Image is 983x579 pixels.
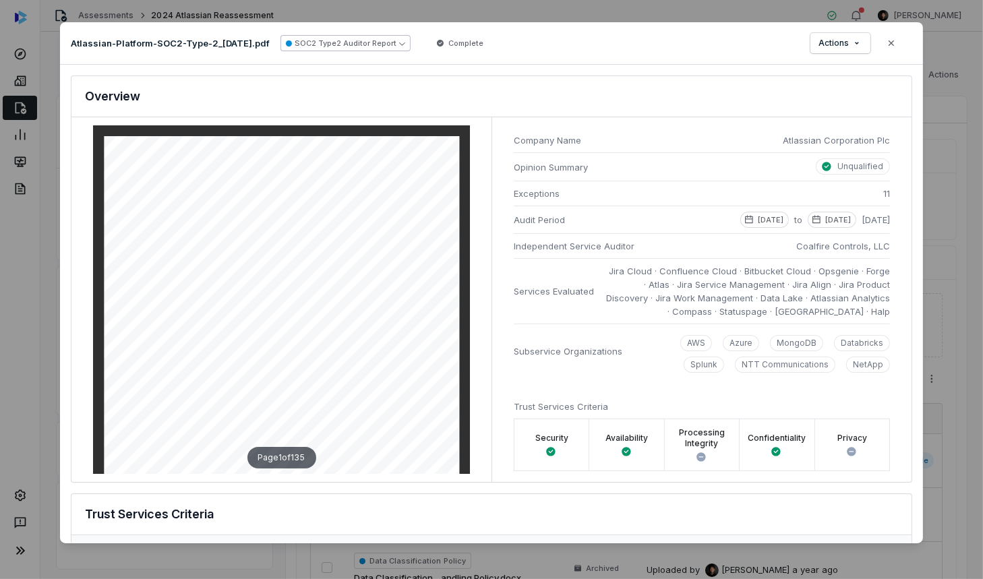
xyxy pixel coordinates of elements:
[825,214,851,225] p: [DATE]
[862,213,890,228] span: [DATE]
[758,214,783,225] p: [DATE]
[729,338,752,348] p: Azure
[837,161,883,172] p: Unqualified
[605,264,890,318] span: Jira Cloud · Confluence Cloud · Bitbucket Cloud · Opsgenie · Forge · Atlas · Jira Service Managem...
[796,239,890,253] span: Coalfire Controls, LLC
[605,433,648,444] label: Availability
[810,33,870,53] button: Actions
[71,535,912,566] div: Common Criteria
[448,38,483,49] span: Complete
[783,133,890,147] span: Atlassian Corporation Plc
[742,359,829,370] p: NTT Communications
[514,187,560,200] span: Exceptions
[883,187,890,200] span: 11
[514,401,608,412] span: Trust Services Criteria
[514,344,622,358] span: Subservice Organizations
[687,338,705,348] p: AWS
[514,239,634,253] span: Independent Service Auditor
[748,433,806,444] label: Confidentiality
[673,427,731,449] label: Processing Integrity
[777,338,816,348] p: MongoDB
[71,37,270,49] p: Atlassian-Platform-SOC2-Type-2_[DATE].pdf
[837,433,867,444] label: Privacy
[514,284,594,298] span: Services Evaluated
[85,87,140,106] h3: Overview
[514,160,600,174] span: Opinion Summary
[535,433,568,444] label: Security
[690,359,717,370] p: Splunk
[853,359,883,370] p: NetApp
[514,133,772,147] span: Company Name
[514,213,565,226] span: Audit Period
[85,505,214,524] h3: Trust Services Criteria
[818,38,849,49] span: Actions
[280,35,411,51] button: SOC2 Type2 Auditor Report
[247,447,316,468] div: Page 1 of 135
[841,338,883,348] p: Databricks
[794,213,802,228] span: to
